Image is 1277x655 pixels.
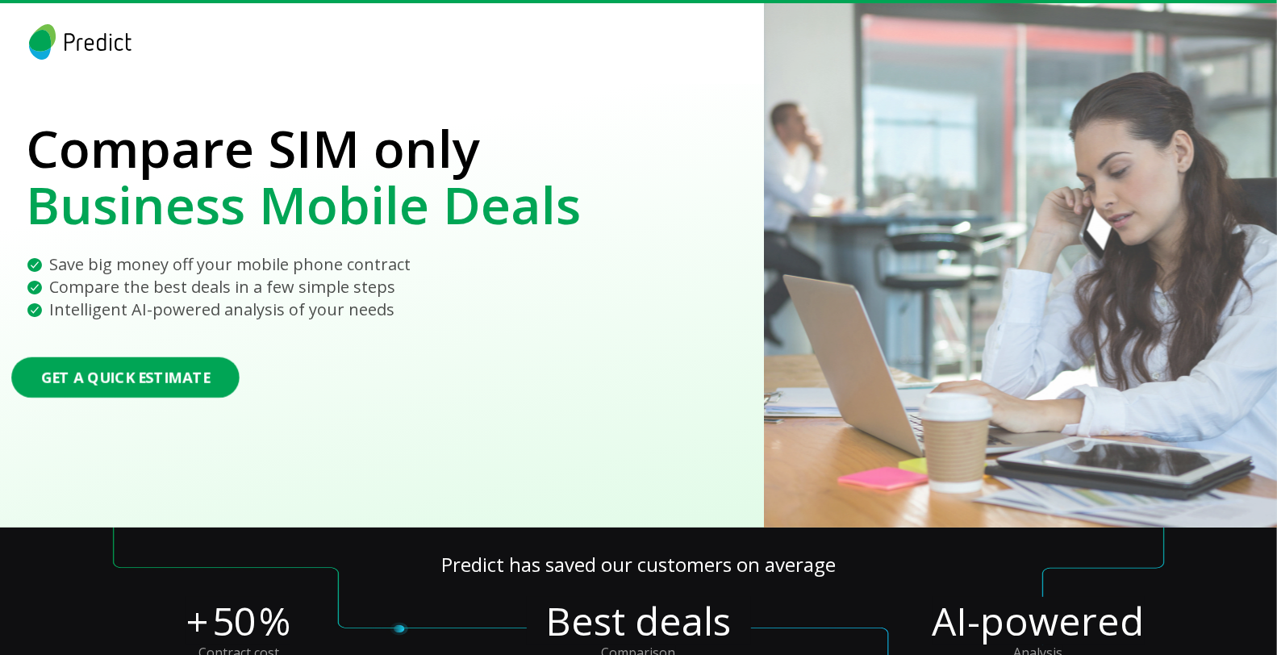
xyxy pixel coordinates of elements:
[26,279,44,297] img: benefit
[11,357,240,398] button: Get a Quick Estimate
[26,177,581,233] p: Business Mobile Deals
[933,597,1145,645] div: AI-powered
[26,302,44,319] img: benefit
[50,276,396,298] p: Compare the best deals in a few simple steps
[212,597,256,645] p: 50
[26,24,135,60] img: logo
[50,298,395,321] p: Intelligent AI-powered analysis of your needs
[527,597,751,645] div: Best deals
[39,553,1238,597] p: Predict has saved our customers on average
[186,597,290,645] div: + %
[50,253,411,276] p: Save big money off your mobile phone contract
[26,257,44,274] img: benefit
[26,120,581,177] p: Compare SIM only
